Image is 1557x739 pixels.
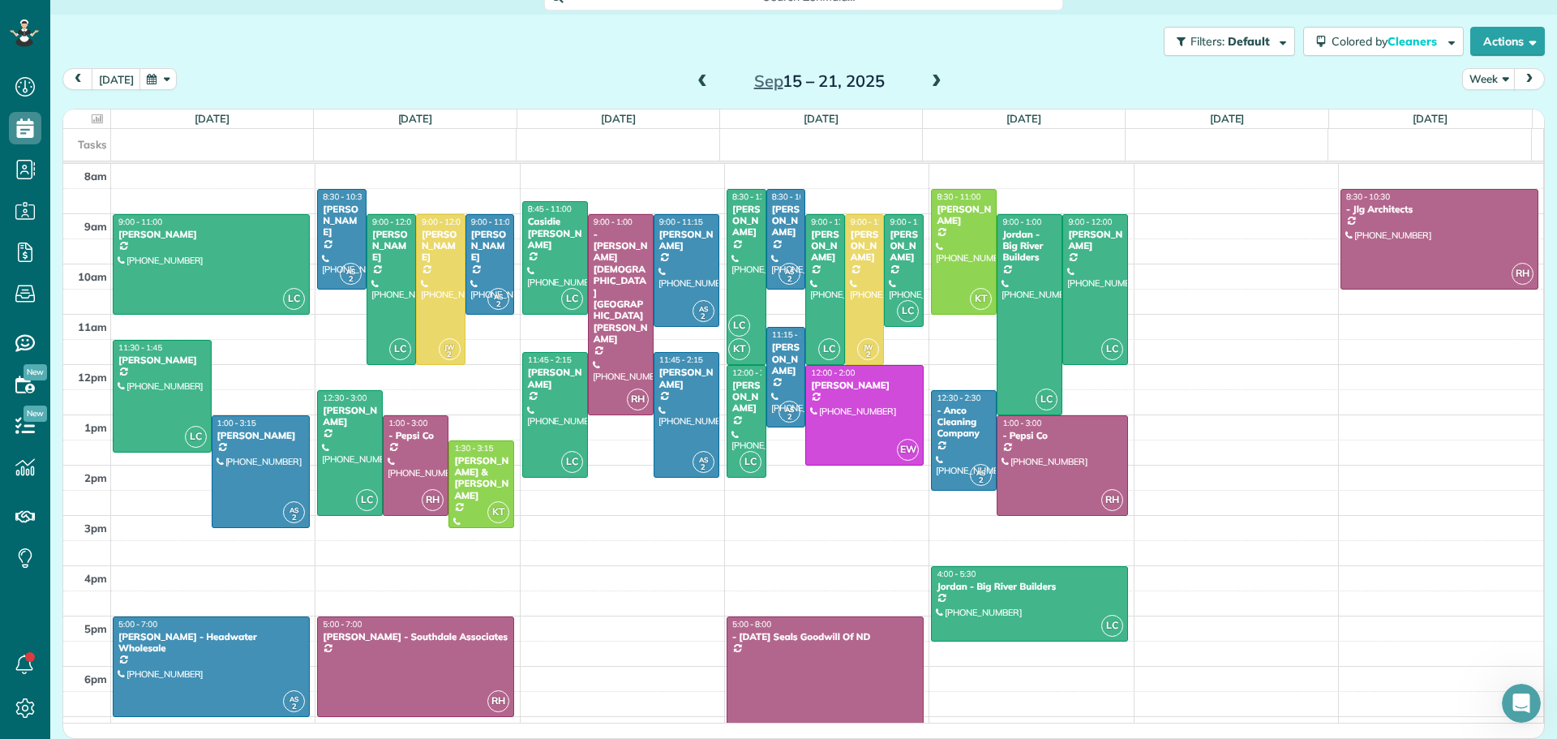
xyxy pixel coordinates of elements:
span: 12:30 - 2:30 [937,393,980,403]
span: 9:00 - 1:00 [594,217,633,227]
div: [PERSON_NAME] [936,204,992,227]
span: 8:45 - 11:00 [528,204,572,214]
span: Sep [754,71,783,91]
span: 4pm [84,572,107,585]
div: [PERSON_NAME] [371,229,411,264]
button: prev [62,68,93,90]
div: Close [285,6,314,36]
span: 5pm [84,622,107,635]
span: 9:00 - 11:15 [890,217,933,227]
small: 2 [693,460,714,475]
span: Filters: [1190,34,1225,49]
span: 9:00 - 1:00 [1002,217,1041,227]
span: 2pm [84,471,107,484]
span: 9:00 - 12:00 [811,217,855,227]
span: 5:00 - 8:00 [732,619,771,629]
div: [PERSON_NAME] - Southdale Associates [322,631,509,642]
div: - Pepsi Co [1002,430,1123,441]
p: Active [79,20,111,37]
div: [PERSON_NAME] [1067,229,1123,252]
button: next [1514,68,1545,90]
iframe: Intercom live chat [1502,684,1541,723]
small: 2 [858,347,878,363]
div: [PERSON_NAME] [771,342,801,376]
div: [PERSON_NAME] [889,229,919,264]
span: New [24,406,47,422]
div: Casidie [PERSON_NAME] [527,216,583,251]
span: 11:30 - 1:45 [118,342,162,353]
span: 8:30 - 10:30 [772,191,816,202]
small: 2 [779,272,800,287]
span: LC [1101,338,1123,360]
span: AS [699,455,708,464]
div: [PERSON_NAME] [731,380,761,415]
div: - [DATE] Seals Goodwill Of ND [731,631,919,642]
div: [PERSON_NAME] [658,229,714,252]
div: [PERSON_NAME] [810,229,840,264]
span: Colored by [1332,34,1443,49]
span: 1:00 - 3:00 [1002,418,1041,428]
span: 12:30 - 3:00 [323,393,367,403]
a: [DATE] [398,112,433,125]
span: AS [976,468,985,477]
button: Send a message… [278,525,304,551]
div: - [PERSON_NAME][DEMOGRAPHIC_DATA][GEOGRAPHIC_DATA][PERSON_NAME] [593,229,649,346]
span: EW [897,439,919,461]
div: Once you're done, let me know and I'll check if the feature is turned off for the affected appoin... [26,334,253,414]
small: 2 [341,272,361,287]
span: Cleaners [1388,34,1439,49]
span: JW [864,342,874,351]
div: [PERSON_NAME] [322,405,378,428]
small: 2 [693,309,714,324]
span: RH [422,489,444,511]
span: LC [356,489,378,511]
div: To restore the correct prices, please go through the appointments showing a $0 value, enter the c... [26,100,253,179]
span: LC [740,451,761,473]
div: - Pepsi Co [388,430,444,441]
span: LC [185,426,207,448]
span: KT [728,338,750,360]
span: 12:00 - 2:15 [732,367,776,378]
span: 1:30 - 3:15 [454,443,493,453]
span: AS [785,267,794,276]
span: 7pm [84,723,107,736]
small: 2 [488,297,508,312]
a: [DATE] [601,112,636,125]
a: [DATE] [1210,112,1245,125]
div: [PERSON_NAME] [217,430,306,441]
small: 2 [440,347,460,363]
span: AS [346,267,355,276]
span: 10am [78,270,107,283]
span: KT [970,288,992,310]
h1: [PERSON_NAME] [79,8,184,20]
span: 5:00 - 7:00 [323,619,362,629]
div: Thank you for your patience, [26,422,253,438]
div: [PERSON_NAME] [731,204,761,238]
div: While the feature itself is working as expected and the $0 value is technically correct, it seems... [26,12,253,92]
span: 11:45 - 2:15 [659,354,703,365]
span: LC [561,288,583,310]
span: RH [1101,489,1123,511]
div: Applying A Price Change [43,256,236,273]
button: Actions [1470,27,1545,56]
small: 2 [284,510,304,526]
span: LC [818,338,840,360]
div: [PERSON_NAME] [470,229,510,264]
span: 1pm [84,421,107,434]
div: Jordan - Big River Builders [1002,229,1057,264]
button: Gif picker [51,531,64,544]
span: AS [785,405,794,414]
button: Upload attachment [77,531,90,544]
span: 8am [84,170,107,183]
div: [PERSON_NAME] [421,229,461,264]
span: 1:00 - 3:15 [217,418,256,428]
span: LC [283,288,305,310]
div: Applying A Price ChangeAccessing The Appointment Financials Steps For:… [27,243,252,320]
span: 11:15 - 1:15 [772,329,816,340]
span: LC [728,315,750,337]
div: [PERSON_NAME] [118,229,305,240]
span: Tasks [78,138,107,151]
button: Home [254,6,285,37]
button: Emoji picker [25,531,38,544]
img: Profile image for Ivan [46,9,72,35]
